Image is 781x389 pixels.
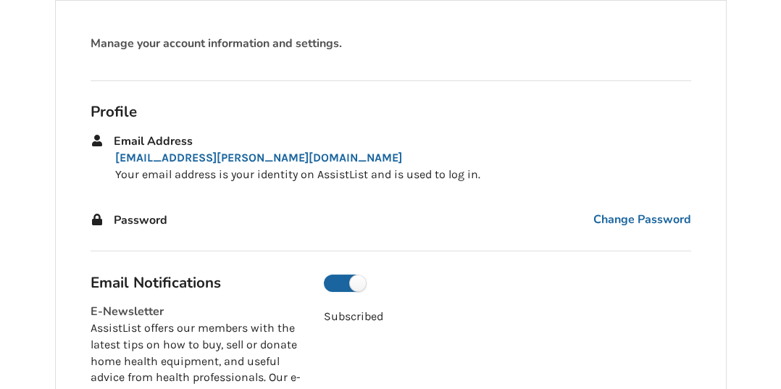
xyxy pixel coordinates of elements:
[91,304,164,319] span: E-Newsletter
[91,273,301,292] div: Email Notifications
[115,150,691,167] p: [EMAIL_ADDRESS][PERSON_NAME][DOMAIN_NAME]
[91,35,691,52] div: Manage your account information and settings.
[324,309,690,325] p: Subscribed
[593,212,691,228] span: Change Password
[91,102,691,121] div: Profile
[114,133,193,149] span: Email Address
[114,212,167,228] span: Password
[115,167,691,183] p: Your email address is your identity on AssistList and is used to log in.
